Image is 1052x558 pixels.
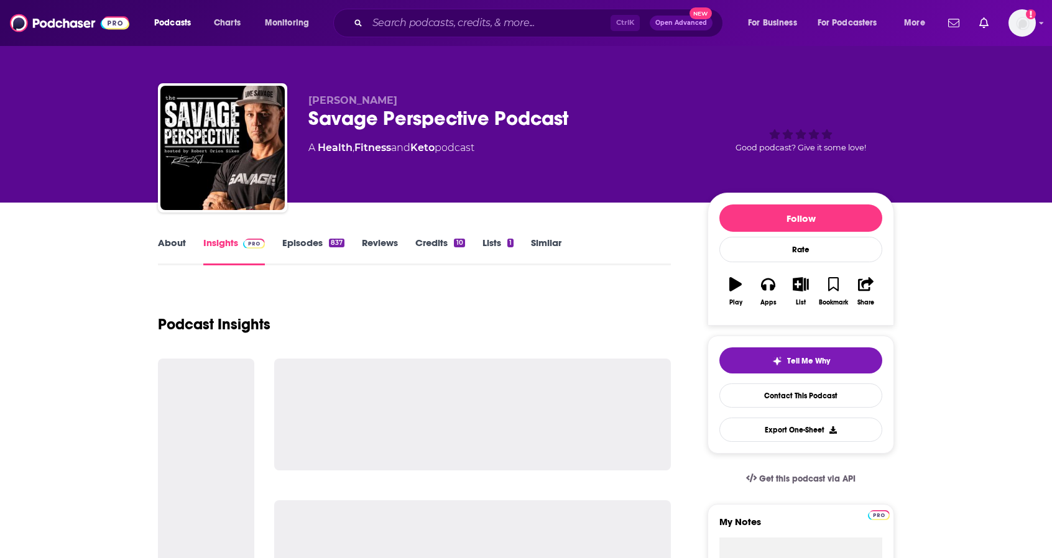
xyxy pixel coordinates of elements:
span: Logged in as megcassidy [1008,9,1036,37]
h1: Podcast Insights [158,315,270,334]
button: Bookmark [817,269,849,314]
span: More [904,14,925,32]
div: Play [729,299,742,306]
div: A podcast [308,140,474,155]
a: Contact This Podcast [719,383,882,408]
div: Search podcasts, credits, & more... [345,9,735,37]
a: Pro website [868,508,890,520]
button: Share [850,269,882,314]
a: Keto [410,142,435,153]
a: Episodes837 [282,237,344,265]
span: Good podcast? Give it some love! [736,143,866,152]
button: Play [719,269,752,314]
a: Credits10 [415,237,464,265]
a: Lists1 [482,237,514,265]
svg: Add a profile image [1026,9,1036,19]
div: Rate [719,237,882,262]
button: open menu [810,13,895,33]
span: Podcasts [154,14,191,32]
span: Open Advanced [655,20,707,26]
button: List [785,269,817,314]
a: InsightsPodchaser Pro [203,237,265,265]
img: Podchaser - Follow, Share and Rate Podcasts [10,11,129,35]
a: Similar [531,237,561,265]
a: Reviews [362,237,398,265]
span: For Business [748,14,797,32]
input: Search podcasts, credits, & more... [367,13,611,33]
img: Podchaser Pro [243,239,265,249]
a: Charts [206,13,248,33]
div: 10 [454,239,464,247]
button: open menu [739,13,813,33]
a: Show notifications dropdown [943,12,964,34]
button: Apps [752,269,784,314]
img: Savage Perspective Podcast [160,86,285,210]
button: Export One-Sheet [719,418,882,442]
a: Health [318,142,353,153]
span: For Podcasters [818,14,877,32]
a: About [158,237,186,265]
span: Charts [214,14,241,32]
button: Open AdvancedNew [650,16,713,30]
button: Show profile menu [1008,9,1036,37]
img: Podchaser Pro [868,510,890,520]
div: Good podcast? Give it some love! [708,94,894,172]
span: and [391,142,410,153]
span: Tell Me Why [787,356,830,366]
img: tell me why sparkle [772,356,782,366]
div: Apps [760,299,777,306]
div: List [796,299,806,306]
span: , [353,142,354,153]
a: Show notifications dropdown [974,12,994,34]
button: open menu [145,13,207,33]
span: Get this podcast via API [759,473,856,484]
div: Share [857,299,874,306]
div: 1 [507,239,514,247]
a: Get this podcast via API [736,464,865,494]
img: User Profile [1008,9,1036,37]
span: [PERSON_NAME] [308,94,397,106]
span: New [690,7,712,19]
a: Fitness [354,142,391,153]
button: open menu [895,13,941,33]
button: tell me why sparkleTell Me Why [719,347,882,373]
span: Monitoring [265,14,309,32]
label: My Notes [719,516,882,537]
span: Ctrl K [611,15,640,31]
div: 837 [329,239,344,247]
button: open menu [256,13,325,33]
button: Follow [719,204,882,232]
div: Bookmark [819,299,848,306]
